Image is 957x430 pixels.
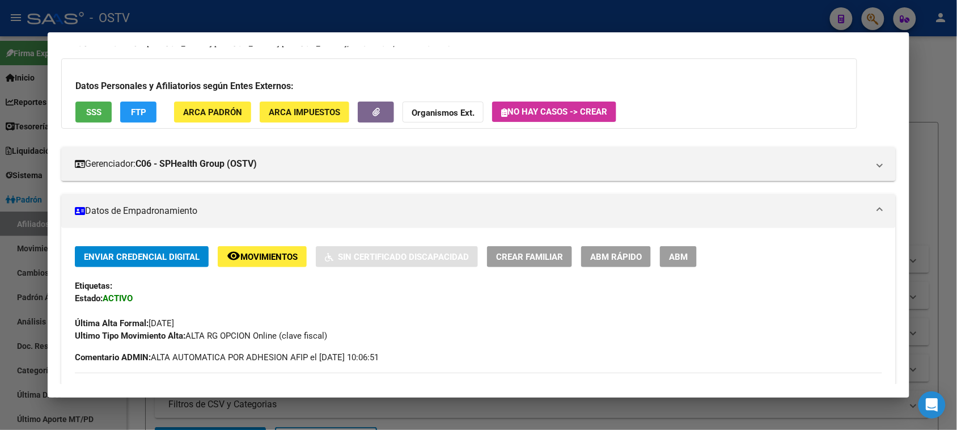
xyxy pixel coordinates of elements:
button: FTP [120,102,156,123]
button: Sin Certificado Discapacidad [316,246,478,267]
span: Sin Certificado Discapacidad [338,252,469,262]
h3: Datos Personales y Afiliatorios según Entes Externos: [75,79,843,93]
strong: ACTIVO [103,293,133,303]
span: No hay casos -> Crear [501,107,607,117]
strong: C06 - SPHealth Group (OSTV) [135,157,257,171]
h3: DATOS DEL AFILIADO [75,383,882,396]
strong: Ultimo Tipo Movimiento Alta: [75,331,185,341]
mat-panel-title: Gerenciador: [75,157,868,171]
strong: Comentario ADMIN: [75,352,151,362]
span: ARCA Impuestos [269,107,340,117]
strong: Etiquetas: [75,281,112,291]
button: Enviar Credencial Digital [75,246,209,267]
span: ARCA Padrón [183,107,242,117]
mat-expansion-panel-header: Gerenciador:C06 - SPHealth Group (OSTV) [61,147,895,181]
button: ARCA Impuestos [260,102,349,123]
button: ABM Rápido [581,246,651,267]
mat-icon: remove_red_eye [227,249,240,263]
span: [PERSON_NAME] [PERSON_NAME] [PERSON_NAME] [61,38,347,48]
span: Enviar Credencial Digital [84,252,200,262]
button: SSS [75,102,112,123]
strong: Estado: [75,293,103,303]
span: AFILIADO TITULAR [395,38,467,48]
button: Organismos Ext. [403,102,484,123]
i: | ACTIVO | [61,38,467,48]
span: SSS [86,107,101,117]
strong: Organismos Ext. [412,108,475,118]
div: Open Intercom Messenger [918,391,946,419]
button: Crear Familiar [487,246,572,267]
span: [DATE] [75,318,174,328]
span: ALTA RG OPCION Online (clave fiscal) [75,331,327,341]
span: ALTA AUTOMATICA POR ADHESION AFIP el [DATE] 10:06:51 [75,351,379,364]
strong: Última Alta Formal: [75,318,149,328]
button: ABM [660,246,697,267]
button: ARCA Padrón [174,102,251,123]
button: Movimientos [218,246,307,267]
strong: DATOS PADRÓN ÁGIL: [61,38,147,48]
mat-expansion-panel-header: Datos de Empadronamiento [61,194,895,228]
span: ABM Rápido [590,252,642,262]
span: Crear Familiar [496,252,563,262]
span: ABM [669,252,688,262]
span: Movimientos [240,252,298,262]
span: FTP [131,107,146,117]
mat-panel-title: Datos de Empadronamiento [75,204,868,218]
button: No hay casos -> Crear [492,102,616,122]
